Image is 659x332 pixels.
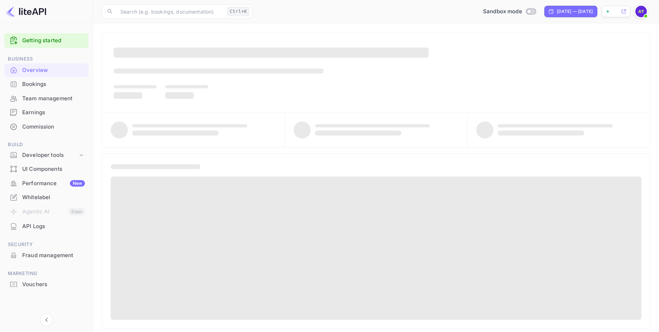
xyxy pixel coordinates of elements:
div: Whitelabel [4,191,89,205]
div: Ctrl+K [227,7,249,16]
div: API Logs [22,222,85,231]
a: Getting started [22,37,85,45]
a: Overview [4,63,89,77]
a: API Logs [4,220,89,233]
div: API Logs [4,220,89,234]
span: Build [4,141,89,149]
div: UI Components [22,165,85,173]
div: Bookings [22,80,85,88]
div: Vouchers [22,280,85,289]
a: Earnings [4,106,89,119]
div: Getting started [4,33,89,48]
img: AmiGo Team [635,6,647,17]
img: LiteAPI logo [6,6,46,17]
div: New [70,180,85,187]
div: Earnings [22,109,85,117]
div: Whitelabel [22,193,85,202]
div: Earnings [4,106,89,120]
div: Vouchers [4,278,89,292]
div: Click to change the date range period [544,6,597,17]
div: PerformanceNew [4,177,89,191]
span: Security [4,241,89,249]
div: Team management [4,92,89,106]
div: Team management [22,95,85,103]
a: PerformanceNew [4,177,89,190]
div: [DATE] — [DATE] [557,8,593,15]
a: Whitelabel [4,191,89,204]
button: Collapse navigation [40,313,53,326]
a: Commission [4,120,89,133]
a: UI Components [4,162,89,175]
div: Overview [22,66,85,74]
div: Performance [22,179,85,188]
a: Team management [4,92,89,105]
div: Commission [22,123,85,131]
div: Developer tools [4,149,89,162]
div: Developer tools [22,151,78,159]
a: Fraud management [4,249,89,262]
div: Fraud management [4,249,89,263]
div: Commission [4,120,89,134]
span: Sandbox mode [483,8,522,16]
span: Marketing [4,270,89,278]
a: Bookings [4,77,89,91]
div: Fraud management [22,251,85,260]
input: Search (e.g. bookings, documentation) [116,4,224,19]
span: Business [4,55,89,63]
div: Switch to Production mode [480,8,539,16]
a: Vouchers [4,278,89,291]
